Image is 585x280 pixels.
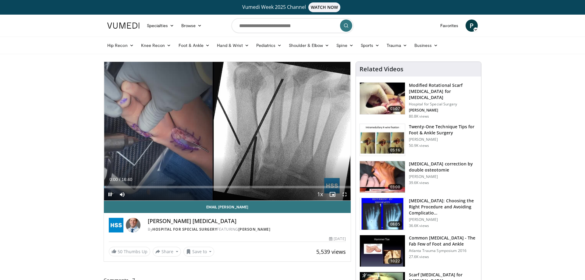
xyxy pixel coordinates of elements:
span: 10:22 [388,258,402,264]
h3: [MEDICAL_DATA] correction by double osteotomie [409,161,477,173]
a: Pediatrics [253,39,285,51]
button: Fullscreen [339,188,351,200]
h3: [MEDICAL_DATA]: Choosing the Right Procedure and Avoiding Complicatio… [409,198,477,216]
p: Atlanta Trauma Symposium 2016 [409,248,477,253]
a: Shoulder & Elbow [285,39,333,51]
span: 16:40 [122,177,132,182]
button: Pause [104,188,116,200]
span: / [119,177,120,182]
img: Scarf_Osteotomy_100005158_3.jpg.150x105_q85_crop-smart_upscale.jpg [360,83,405,114]
img: 6702e58c-22b3-47ce-9497-b1c0ae175c4c.150x105_q85_crop-smart_upscale.jpg [360,124,405,156]
input: Search topics, interventions [232,18,353,33]
a: 03:07 Modified Rotational Scarf [MEDICAL_DATA] for [MEDICAL_DATA] Hospital for Special Surgery [P... [360,82,477,119]
a: Hospital for Special Surgery [152,227,217,232]
a: Specialties [143,19,178,32]
h3: Twenty-One Technique Tips for Foot & Ankle Surgery [409,124,477,136]
img: VuMedi Logo [107,23,140,29]
p: [PERSON_NAME] [409,137,477,142]
a: Hand & Wrist [213,39,253,51]
a: Knee Recon [137,39,175,51]
h4: [PERSON_NAME] [MEDICAL_DATA] [148,218,346,225]
span: 03:00 [388,184,402,190]
a: P [466,19,478,32]
button: Enable picture-in-picture mode [326,188,339,200]
a: 10:22 Common [MEDICAL_DATA] - The Fab Few of Foot and Ankle Atlanta Trauma Symposium 2016 27.6K v... [360,235,477,267]
img: Hospital for Special Surgery [109,218,123,232]
div: By FEATURING [148,227,346,232]
button: Share [153,247,181,257]
a: 50 Thumbs Up [109,247,150,256]
p: [PERSON_NAME] [409,108,477,113]
p: 39.6K views [409,180,429,185]
span: 50 [118,249,122,254]
p: [PERSON_NAME] [409,174,477,179]
a: Trauma [383,39,411,51]
a: [PERSON_NAME] [238,227,271,232]
h3: Modified Rotational Scarf [MEDICAL_DATA] for [MEDICAL_DATA] [409,82,477,101]
img: 4559c471-f09d-4bda-8b3b-c296350a5489.150x105_q85_crop-smart_upscale.jpg [360,235,405,267]
h4: Related Videos [360,66,403,73]
video-js: Video Player [104,62,351,201]
h3: Common [MEDICAL_DATA] - The Fab Few of Foot and Ankle [409,235,477,247]
a: Vumedi Week 2025 ChannelWATCH NOW [108,2,477,12]
a: Spine [333,39,357,51]
a: 08:05 [MEDICAL_DATA]: Choosing the Right Procedure and Avoiding Complicatio… [PERSON_NAME] 36.6K ... [360,198,477,230]
a: Foot & Ankle [175,39,214,51]
span: 08:05 [388,221,402,227]
div: Progress Bar [104,186,351,188]
p: 27.6K views [409,254,429,259]
span: 5,539 views [316,248,346,255]
p: 80.8K views [409,114,429,119]
a: Sports [357,39,383,51]
a: Browse [178,19,206,32]
img: 3c75a04a-ad21-4ad9-966a-c963a6420fc5.150x105_q85_crop-smart_upscale.jpg [360,198,405,230]
a: 03:00 [MEDICAL_DATA] correction by double osteotomie [PERSON_NAME] 39.6K views [360,161,477,193]
button: Save to [183,247,214,257]
div: [DATE] [329,236,346,242]
p: 50.9K views [409,143,429,148]
a: Business [411,39,442,51]
a: Hip Recon [104,39,137,51]
p: [PERSON_NAME] [409,217,477,222]
p: 36.6K views [409,223,429,228]
img: Avatar [126,218,140,232]
a: 05:16 Twenty-One Technique Tips for Foot & Ankle Surgery [PERSON_NAME] 50.9K views [360,124,477,156]
img: 294729_0000_1.png.150x105_q85_crop-smart_upscale.jpg [360,161,405,193]
a: Email [PERSON_NAME] [104,201,351,213]
p: Hospital for Special Surgery [409,102,477,107]
span: 0:00 [109,177,118,182]
span: WATCH NOW [308,2,341,12]
a: Favorites [437,19,462,32]
button: Mute [116,188,128,200]
span: 03:07 [388,106,402,112]
span: 05:16 [388,147,402,153]
button: Playback Rate [314,188,326,200]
